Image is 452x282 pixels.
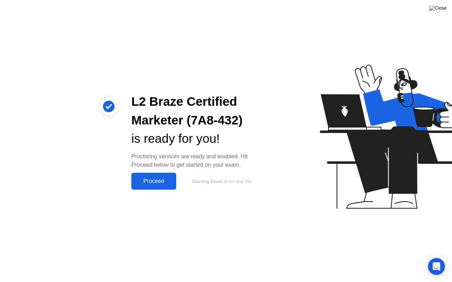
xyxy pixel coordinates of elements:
[131,173,176,190] button: Proceed
[133,178,174,184] div: Proceed
[131,152,263,169] div: Proctoring services are ready and enabled. Hit Proceed below to get started on your exam.
[228,179,252,184] span: 9m and 59s
[428,258,445,275] div: Open Intercom Messenger
[429,5,447,11] img: Close
[131,92,263,130] div: L2 Braze Certified Marketer (7A8-432)
[180,174,263,188] button: Starting Exam in9m and 59s
[131,129,263,148] div: is ready for you!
